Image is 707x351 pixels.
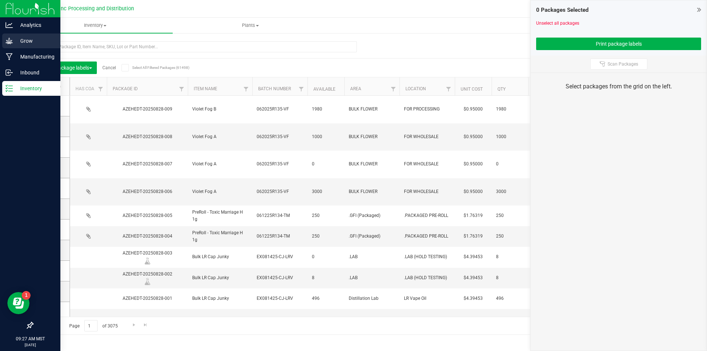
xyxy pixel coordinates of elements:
[387,83,400,95] a: Filter
[95,83,107,95] a: Filter
[312,295,340,302] span: 496
[496,161,524,168] span: 0
[18,18,173,33] a: Inventory
[349,106,395,113] span: BULK FLOWER
[257,133,303,140] span: 062025R135-VF
[349,161,395,168] span: BULK FLOWER
[404,295,450,302] span: LR Vape Oil
[63,320,124,331] span: Page of 3075
[404,253,450,260] span: .LAB (HOLD TESTING)
[192,295,248,302] span: Bulk LR Cap Junky
[6,37,13,45] inline-svg: Grow
[349,233,395,240] span: .GFI (Packaged)
[106,106,189,113] div: AZEHEDT-20250828-009
[497,87,506,92] a: Qty
[113,86,138,91] a: Package ID
[106,161,189,168] div: AZEHEDT-20250828-007
[496,212,524,219] span: 250
[349,188,395,195] span: BULK FLOWER
[21,6,134,12] span: Globe Farmacy Inc Processing and Distribution
[461,87,483,92] a: Unit Cost
[173,22,327,29] span: Plants
[404,315,450,329] span: .PACKAGED PRE-PACK FLOWER
[312,106,340,113] span: 1980
[496,106,524,113] span: 1980
[257,188,303,195] span: 062025R135-VF
[608,61,638,67] span: Scan Packages
[192,209,248,223] span: PreRoll - Toxic Marriage H 1g
[312,212,340,219] span: 250
[455,206,492,226] td: $1.76319
[455,151,492,178] td: $0.95000
[455,178,492,206] td: $0.95000
[350,86,361,91] a: Area
[22,291,31,300] iframe: Resource center unread badge
[404,161,450,168] span: FOR WHOLESALE
[6,85,13,92] inline-svg: Inventory
[455,268,492,288] td: $4.39453
[455,288,492,309] td: $4.39453
[38,62,97,74] button: Print package labels
[13,21,57,29] p: Analytics
[106,295,189,302] div: AZEHEDT-20250828-001
[405,86,426,91] a: Location
[404,106,450,113] span: FOR PROCESSING
[404,212,450,219] span: .PACKAGED PRE-ROLL
[240,83,252,95] a: Filter
[257,295,303,302] span: EX081425-CJ-LRV
[404,274,450,281] span: .LAB (HOLD TESTING)
[313,87,335,92] a: Available
[540,82,697,91] div: Select packages from the grid on the left.
[6,21,13,29] inline-svg: Analytics
[257,233,303,240] span: 061225R134-TM
[295,83,307,95] a: Filter
[70,77,107,96] th: Has COA
[496,188,524,195] span: 3000
[3,336,57,342] p: 09:27 AM MST
[536,21,579,26] a: Unselect all packages
[496,253,524,260] span: 8
[13,52,57,61] p: Manufacturing
[6,53,13,60] inline-svg: Manufacturing
[192,106,248,113] span: Violet Fog B
[43,65,92,71] span: Print package labels
[6,69,13,76] inline-svg: Inbound
[443,83,455,95] a: Filter
[192,188,248,195] span: Violet Fog A
[106,271,189,285] div: AZEHEDT-20250828-002
[257,253,303,260] span: EX081425-CJ-LRV
[349,253,395,260] span: .LAB
[32,41,357,52] input: Search Package ID, Item Name, SKU, Lot or Part Number...
[3,342,57,348] p: [DATE]
[106,257,189,264] div: Lab Sample
[18,22,173,29] span: Inventory
[176,83,188,95] a: Filter
[192,229,248,243] span: PreRoll - Toxic Marriage H 1g
[455,226,492,247] td: $1.76319
[536,38,701,50] button: Print package labels
[312,274,340,281] span: 8
[496,295,524,302] span: 496
[312,188,340,195] span: 3000
[257,106,303,113] span: 062025R135-VF
[349,295,395,302] span: Distillation Lab
[455,247,492,267] td: $4.39453
[312,161,340,168] span: 0
[312,253,340,260] span: 0
[455,123,492,151] td: $0.95000
[455,309,492,337] td: $0.95000
[106,278,189,285] div: Lab Sample
[106,188,189,195] div: AZEHEDT-20250828-006
[257,161,303,168] span: 062025R135-VF
[404,188,450,195] span: FOR WHOLESALE
[312,133,340,140] span: 1000
[349,274,395,281] span: .LAB
[173,18,328,33] a: Plants
[13,84,57,93] p: Inventory
[129,320,139,330] a: Go to the next page
[102,65,116,70] a: Cancel
[132,66,169,70] span: Select All Filtered Packages (61498)
[140,320,151,330] a: Go to the last page
[496,274,524,281] span: 8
